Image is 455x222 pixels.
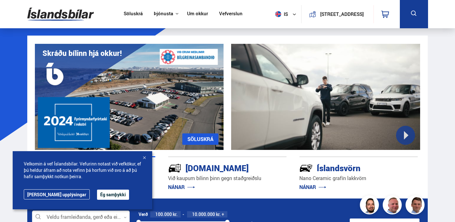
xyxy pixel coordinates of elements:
a: Um okkur [187,11,208,17]
span: 10.000.000 [192,211,215,217]
span: 100.000 [155,211,172,217]
div: Verð [139,212,148,217]
a: [PERSON_NAME] upplýsingar [24,189,90,199]
button: Ég samþykki [97,190,129,200]
a: Söluskrá [124,11,143,17]
span: kr. [216,212,221,217]
a: NÁNAR [168,184,195,191]
a: NÁNAR [299,184,326,191]
img: G0Ugv5HjCgRt.svg [27,4,94,24]
button: Þjónusta [154,11,173,17]
img: FbJEzSuNWCJXmdc-.webp [406,196,426,215]
img: nhp88E3Fdnt1Opn2.png [361,196,380,215]
a: [STREET_ADDRESS] [305,5,370,23]
span: kr. [173,212,178,217]
h1: Skráðu bílinn hjá okkur! [42,49,122,57]
p: Nano Ceramic grafín lakkvörn [299,175,418,182]
img: eKx6w-_Home_640_.png [35,44,224,150]
div: [DOMAIN_NAME] [168,162,264,173]
span: + [222,212,224,217]
img: -Svtn6bYgwAsiwNX.svg [299,161,313,175]
span: Velkomin á vef Íslandsbílar. Vefurinn notast við vefkökur, ef þú heldur áfram að nota vefinn þá h... [24,161,141,180]
p: Við kaupum bílinn þinn gegn staðgreiðslu [168,175,287,182]
div: Íslandsvörn [299,162,395,173]
button: [STREET_ADDRESS] [319,11,365,17]
span: is [273,11,289,17]
a: Vefverslun [219,11,243,17]
a: SÖLUSKRÁ [182,133,218,145]
img: siFngHWaQ9KaOqBr.png [384,196,403,215]
button: is [273,5,301,24]
img: svg+xml;base64,PHN2ZyB4bWxucz0iaHR0cDovL3d3dy53My5vcmcvMjAwMC9zdmciIHdpZHRoPSI1MTIiIGhlaWdodD0iNT... [275,11,281,17]
img: tr5P-W3DuiFaO7aO.svg [168,161,181,175]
